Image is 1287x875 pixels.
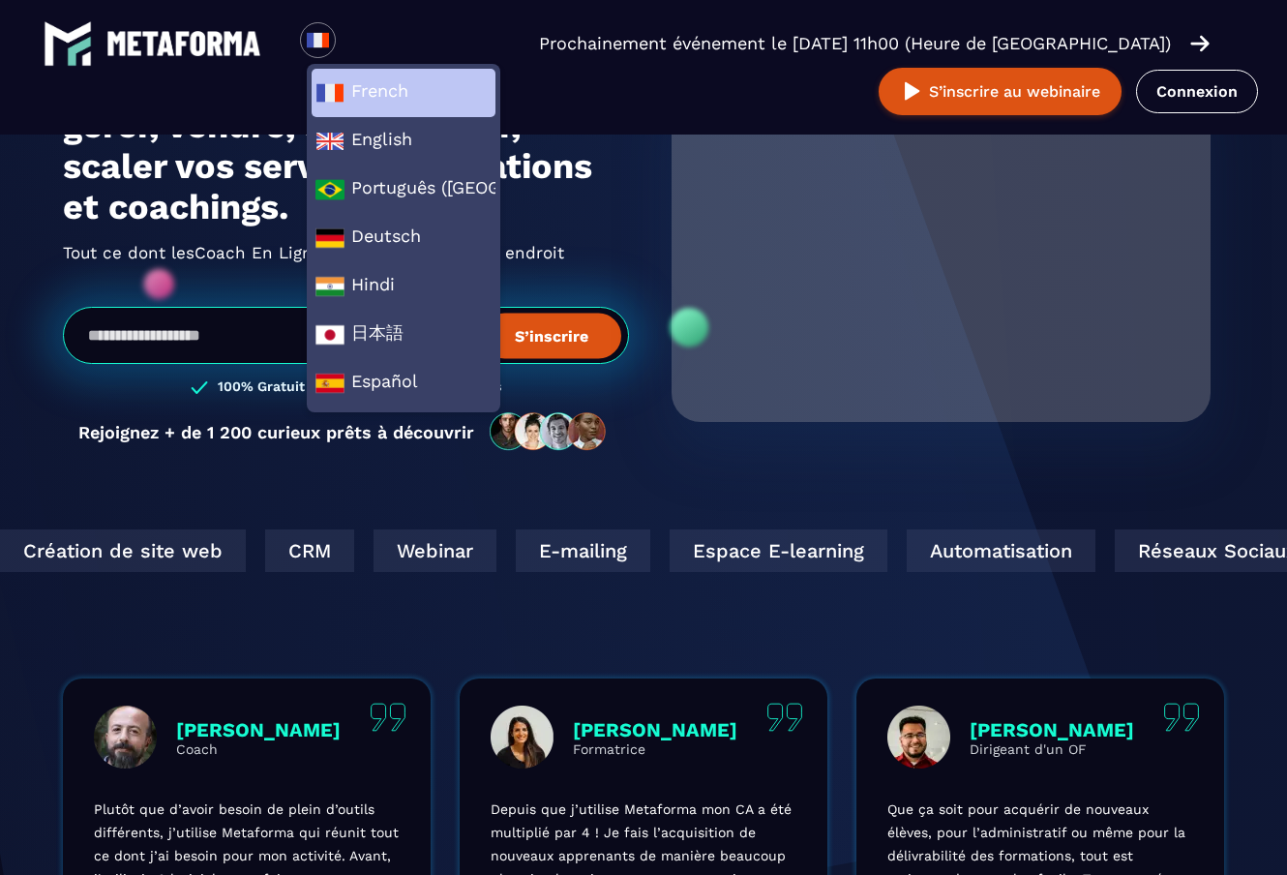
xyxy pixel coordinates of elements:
[315,320,492,349] span: 日本語
[336,22,383,65] div: Search for option
[900,529,1089,572] div: Automatisation
[539,30,1171,57] p: Prochainement événement le [DATE] 11h00 (Heure de [GEOGRAPHIC_DATA])
[484,411,614,452] img: community-people
[195,237,322,268] span: Coach En Ligne
[970,741,1134,757] p: Dirigeant d'un OF
[1190,33,1210,54] img: arrow-right
[509,529,643,572] div: E-mailing
[491,706,554,769] img: profile
[315,78,492,107] span: French
[315,369,492,398] span: Español
[887,706,950,769] img: profile
[44,19,92,68] img: logo
[176,718,341,741] p: [PERSON_NAME]
[315,175,344,204] img: a0
[315,320,344,349] img: ja
[482,313,621,358] button: S’inscrire
[78,422,474,442] p: Rejoignez + de 1 200 curieux prêts à découvrir
[306,28,330,52] img: fr
[258,529,347,572] div: CRM
[63,65,629,227] h1: Plateforme pour créer, gérer, vendre, automatiser, scaler vos services, formations et coachings.
[367,529,490,572] div: Webinar
[315,272,492,301] span: Hindi
[106,31,261,56] img: logo
[970,718,1134,741] p: [PERSON_NAME]
[352,32,367,55] input: Search for option
[315,127,344,156] img: en
[315,78,344,107] img: fr
[315,175,492,204] span: Português ([GEOGRAPHIC_DATA])
[315,127,492,156] span: English
[879,68,1122,115] button: S’inscrire au webinaire
[900,79,924,104] img: play
[315,224,492,253] span: Deutsch
[218,378,305,397] h3: 100% Gratuit
[573,718,737,741] p: [PERSON_NAME]
[1136,70,1258,113] a: Connexion
[1163,703,1200,732] img: quote
[176,741,341,757] p: Coach
[766,703,803,732] img: quote
[663,529,881,572] div: Espace E-learning
[94,706,157,769] img: profile
[63,237,629,268] h2: Tout ce dont les ont besoin en un seul endroit
[370,703,406,732] img: quote
[315,272,344,301] img: hi
[573,741,737,757] p: Formatrice
[315,369,344,398] img: es
[315,224,344,253] img: de
[686,116,1196,371] video: Your browser does not support the video tag.
[191,378,208,397] img: checked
